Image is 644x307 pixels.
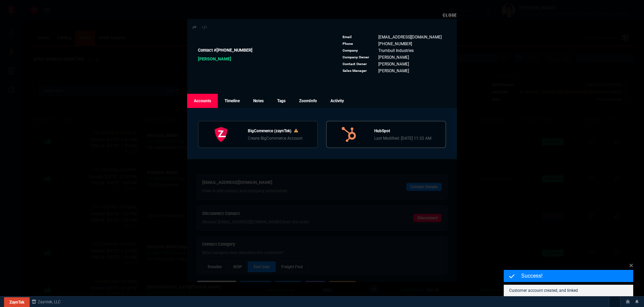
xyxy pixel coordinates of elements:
[342,67,446,74] tr: Change Sales Manager
[292,94,324,108] a: ZoomInfo
[198,47,253,53] h5: Contact #[PHONE_NUMBER]
[342,54,372,61] td: Company Owner
[248,135,302,141] p: Create BigCommerce Account
[187,94,218,108] a: Accounts
[378,62,409,66] a: Change Contact Owner
[342,40,446,47] tr: Call +1 (877) 632-6322
[218,94,246,108] a: Timeline
[342,34,446,40] tr: open in email client
[248,128,302,134] p: BigCommerce (zaynTek)
[198,56,253,62] h6: [PERSON_NAME]
[443,13,457,18] a: Close
[198,121,318,148] a: Open Account in New Tab
[342,54,446,61] tr: Change Company Owner
[324,94,351,108] a: Activity
[30,299,63,305] a: msbcCompanyName
[342,61,372,67] td: Contact Owner
[521,272,632,280] p: Success!
[374,128,431,134] p: HubSpot
[326,121,446,148] a: Open Account in New Tab
[378,41,412,46] a: Call +1 (877) 632-6322
[246,94,270,108] a: Notes
[378,35,442,39] a: [EMAIL_ADDRESS][DOMAIN_NAME]
[342,47,372,54] td: Company
[342,67,372,74] td: Sales Manager
[378,48,414,53] a: Go to company page in HubSpot
[378,55,409,60] a: Change Company Owner
[342,40,372,47] td: Phone
[270,94,292,108] a: Tags
[342,47,446,54] tr: Go to company page in HubSpot
[374,135,431,141] p: Last Modified: [DATE] 11:32 AM
[378,68,409,73] a: Change Sales Manager
[342,34,372,40] td: Email
[342,61,446,67] tr: Change Contact Owner
[509,287,628,294] p: Customer account created, and linked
